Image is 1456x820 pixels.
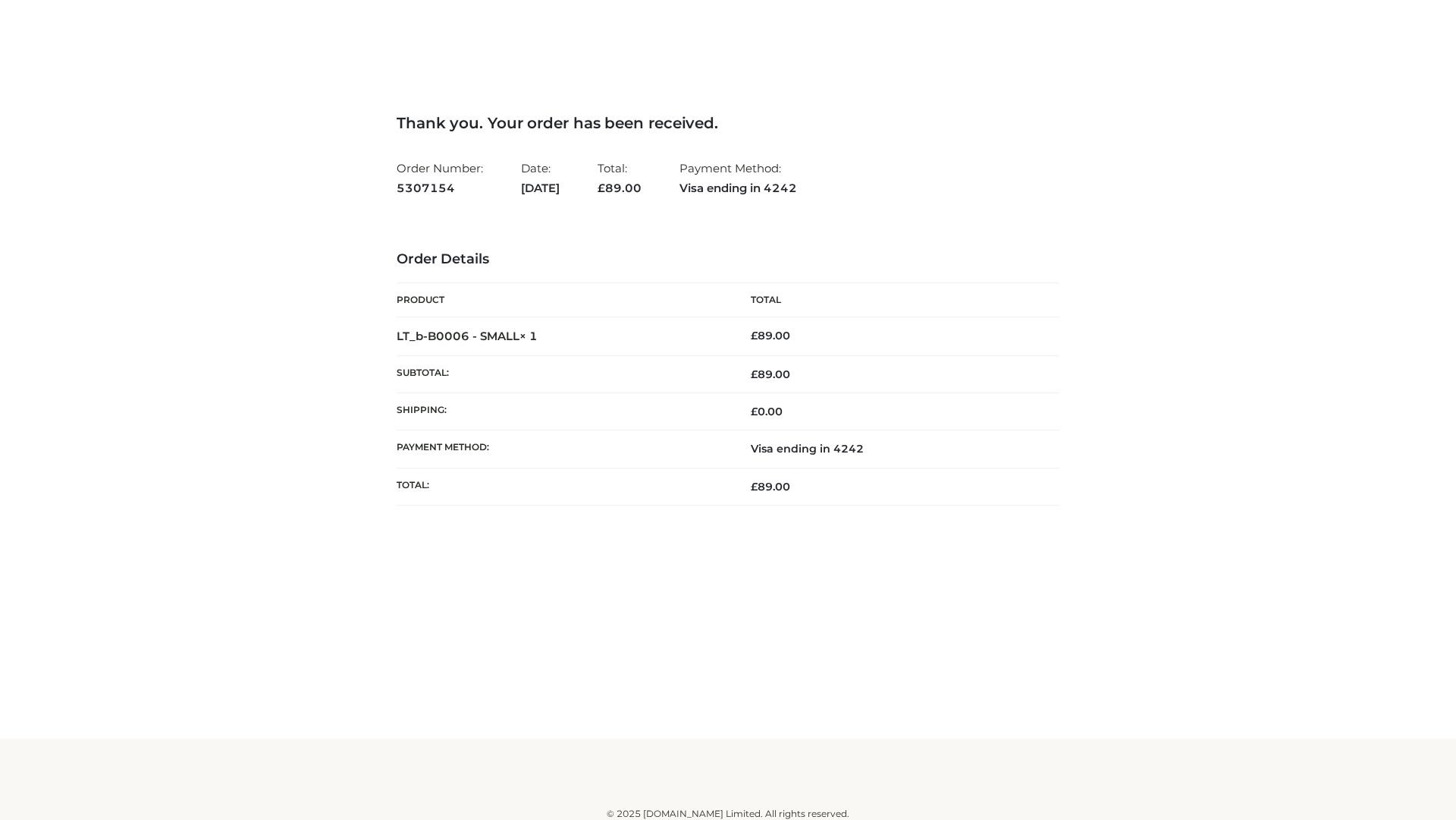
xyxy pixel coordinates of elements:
th: Total [728,283,1059,317]
strong: × 1 [519,329,538,343]
span: £ [751,405,758,418]
h3: Order Details [397,251,1059,268]
h3: Thank you. Your order has been received. [397,114,1059,132]
th: Shipping: [397,393,728,430]
span: £ [598,181,605,195]
strong: LT_b-B0006 - SMALL [397,329,538,343]
span: £ [751,329,758,342]
strong: [DATE] [521,178,560,198]
strong: Visa ending in 4242 [679,178,797,198]
li: Total: [598,155,642,201]
strong: 5307154 [397,178,483,198]
th: Total: [397,468,728,505]
bdi: 0.00 [751,405,783,418]
th: Payment method: [397,430,728,468]
th: Product [397,283,728,317]
span: £ [751,480,758,494]
li: Payment Method: [679,155,797,201]
span: £ [751,367,758,381]
span: 89.00 [598,181,642,195]
bdi: 89.00 [751,329,790,342]
span: 89.00 [751,480,790,494]
li: Date: [521,155,560,201]
span: 89.00 [751,367,790,381]
td: Visa ending in 4242 [728,430,1059,468]
li: Order Number: [397,155,483,201]
th: Subtotal: [397,355,728,393]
